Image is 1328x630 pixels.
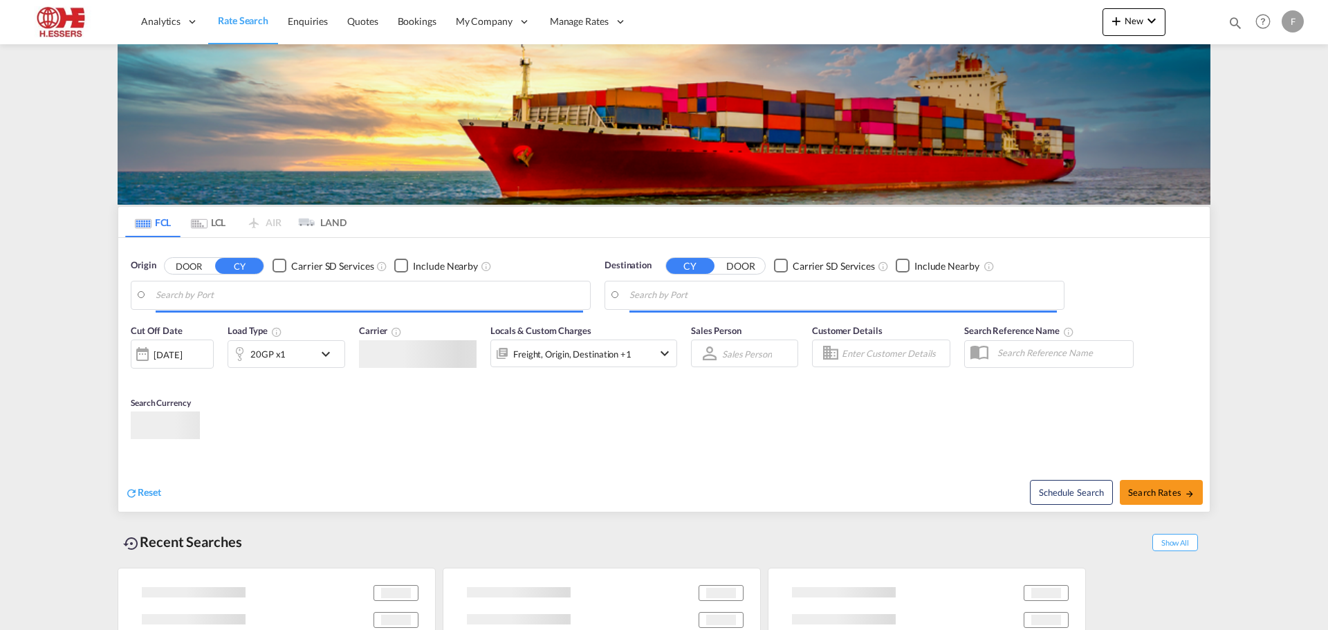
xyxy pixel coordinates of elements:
div: Freight Origin Destination Factory Stuffing [513,344,631,364]
div: icon-refreshReset [125,485,161,501]
button: CY [215,258,264,274]
div: Include Nearby [914,259,979,273]
span: Sales Person [691,325,741,336]
md-icon: Unchecked: Ignores neighbouring ports when fetching rates.Checked : Includes neighbouring ports w... [481,261,492,272]
span: Quotes [347,15,378,27]
input: Search Reference Name [990,342,1133,363]
span: Reset [138,486,161,498]
input: Search by Port [156,285,583,306]
span: Bookings [398,15,436,27]
img: LCL+%26+FCL+BACKGROUND.png [118,44,1210,205]
md-icon: Unchecked: Search for CY (Container Yard) services for all selected carriers.Checked : Search for... [376,261,387,272]
span: Cut Off Date [131,325,183,336]
button: CY [666,258,714,274]
md-tab-item: LAND [291,207,347,237]
div: F [1282,10,1304,33]
div: Recent Searches [118,526,248,557]
md-icon: icon-refresh [125,487,138,499]
md-icon: Unchecked: Search for CY (Container Yard) services for all selected carriers.Checked : Search for... [878,261,889,272]
div: 20GP x1icon-chevron-down [228,340,345,368]
md-icon: icon-arrow-right [1185,489,1195,499]
span: Carrier [359,325,402,336]
md-tab-item: FCL [125,207,181,237]
div: Carrier SD Services [291,259,373,273]
img: 690005f0ba9d11ee90968bb23dcea500.JPG [21,6,114,37]
span: Search Rates [1128,487,1195,498]
md-icon: icon-chevron-down [656,345,673,362]
md-checkbox: Checkbox No Ink [394,259,478,273]
button: Note: By default Schedule search will only considerorigin ports, destination ports and cut off da... [1030,480,1113,505]
div: icon-magnify [1228,15,1243,36]
div: Origin DOOR CY Checkbox No InkUnchecked: Search for CY (Container Yard) services for all selected... [118,238,1210,512]
md-checkbox: Checkbox No Ink [273,259,373,273]
md-icon: icon-magnify [1228,15,1243,30]
md-icon: icon-chevron-down [1143,12,1160,29]
md-icon: icon-plus 400-fg [1108,12,1125,29]
button: DOOR [165,258,213,274]
span: Show All [1152,534,1198,551]
span: Search Reference Name [964,325,1074,336]
md-icon: icon-backup-restore [123,535,140,552]
input: Enter Customer Details [842,343,946,364]
md-icon: Your search will be saved by the below given name [1063,326,1074,337]
md-pagination-wrapper: Use the left and right arrow keys to navigate between tabs [125,207,347,237]
md-icon: icon-information-outline [271,326,282,337]
md-checkbox: Checkbox No Ink [774,259,875,273]
span: New [1108,15,1160,26]
md-tab-item: LCL [181,207,236,237]
span: Customer Details [812,325,882,336]
span: Load Type [228,325,282,336]
span: Locals & Custom Charges [490,325,591,336]
div: Help [1251,10,1282,35]
md-icon: Unchecked: Ignores neighbouring ports when fetching rates.Checked : Includes neighbouring ports w... [984,261,995,272]
div: [DATE] [154,349,182,361]
span: Enquiries [288,15,328,27]
div: 20GP x1 [250,344,286,364]
md-icon: icon-chevron-down [317,346,341,362]
md-icon: The selected Trucker/Carrierwill be displayed in the rate results If the rates are from another f... [391,326,402,337]
button: Search Ratesicon-arrow-right [1120,480,1203,505]
input: Search by Port [629,285,1057,306]
span: Rate Search [218,15,268,26]
button: DOOR [717,258,765,274]
div: Carrier SD Services [793,259,875,273]
span: Analytics [141,15,181,28]
span: My Company [456,15,513,28]
span: Manage Rates [550,15,609,28]
md-datepicker: Select [131,367,141,386]
span: Destination [605,259,652,272]
span: Origin [131,259,156,272]
md-checkbox: Checkbox No Ink [896,259,979,273]
div: [DATE] [131,340,214,369]
button: icon-plus 400-fgNewicon-chevron-down [1103,8,1165,36]
span: Help [1251,10,1275,33]
div: Freight Origin Destination Factory Stuffingicon-chevron-down [490,340,677,367]
span: Search Currency [131,398,191,408]
md-select: Sales Person [721,344,773,364]
div: Include Nearby [413,259,478,273]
